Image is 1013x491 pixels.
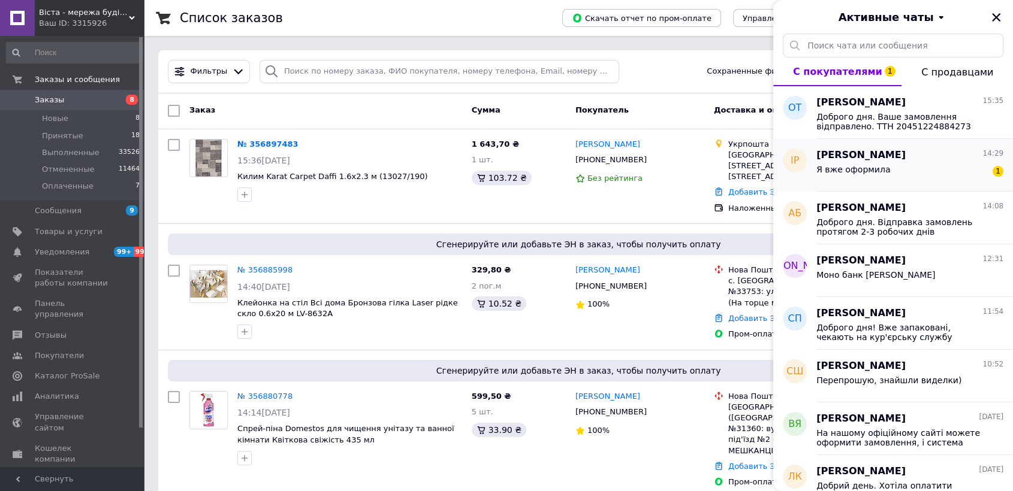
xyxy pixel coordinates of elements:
span: СШ [786,365,803,378]
button: Управление статусами [733,9,846,27]
button: [PERSON_NAME][PERSON_NAME]12:31Моно банк [PERSON_NAME] [773,244,1013,297]
span: Моно банк [PERSON_NAME] [816,270,935,280]
span: Сумма [472,105,501,114]
div: Нова Пошта [728,391,870,402]
span: 15:35 [982,96,1003,106]
span: Скачать отчет по пром-оплате [572,13,711,23]
button: ІР[PERSON_NAME]14:29Я вже оформила1 [773,139,1013,192]
span: 15:36[DATE] [237,156,290,165]
span: 14:29 [982,148,1003,159]
span: Отмененные [42,164,94,175]
span: Принятые [42,131,83,141]
img: Фото товару [195,140,222,177]
span: Товары и услуги [35,226,102,237]
span: 7 [135,181,140,192]
span: 14:14[DATE] [237,408,290,417]
span: Перепрошую, знайшли виделки) [816,375,961,385]
span: Покупатели [35,350,84,361]
div: Ваш ID: 3315926 [39,18,144,29]
span: 100% [587,299,610,308]
span: [PHONE_NUMBER] [575,407,647,416]
a: Добавить ЭН [728,462,781,471]
button: С продавцами [902,57,1013,86]
a: № 356880778 [237,392,293,401]
span: 11464 [119,164,140,175]
img: Фото товару [190,270,227,298]
div: [GEOGRAPHIC_DATA][STREET_ADDRESS] [STREET_ADDRESS] [728,150,870,183]
span: [PERSON_NAME] [816,201,906,215]
span: 14:40[DATE] [237,282,290,292]
button: СШ[PERSON_NAME]10:52Перепрошую, знайшли виделки) [773,350,1013,402]
div: Нова Пошта [728,265,870,275]
span: На нашому офіційному сайті можете оформити замовлення, і система відразу переведе Вас на систему ... [816,428,987,447]
button: ВЯ[PERSON_NAME][DATE]На нашому офіційному сайті можете оформити замовлення, і система відразу пер... [773,402,1013,455]
span: [PERSON_NAME] [816,254,906,268]
h1: Список заказов [180,11,283,25]
span: С покупателями [793,66,882,77]
span: ЛК [788,470,801,484]
button: Активные чаты [807,10,979,25]
span: Доброго дня! Вже запаковані, чекають на кур'єрську службу [816,323,987,342]
div: Пром-оплата [728,477,870,487]
span: Каталог ProSale [35,371,100,381]
div: Наложенный платеж [728,203,870,214]
a: [PERSON_NAME] [575,265,640,276]
span: Заказы [35,95,64,105]
a: Спрей-піна Domestos для чищення унітазу та ванної кімнати Квіткова свіжість 435 мл [237,424,454,444]
span: 329,80 ₴ [472,265,511,274]
span: 1 643,70 ₴ [472,140,519,148]
a: Добавить ЭН [728,187,781,196]
button: ОТ[PERSON_NAME]15:35Доброго дня. Ваше замовлення відправлено. ТТН 20451224884273 [773,86,1013,139]
span: 14:08 [982,201,1003,211]
span: Показатели работы компании [35,267,111,289]
span: [DATE] [979,412,1003,422]
a: Добавить ЭН [728,314,781,323]
a: [PERSON_NAME] [575,139,640,150]
div: Укрпошта [728,139,870,150]
span: 5 шт. [472,407,493,416]
span: 12:31 [982,254,1003,264]
span: 2 пог.м [472,281,502,290]
span: С продавцами [921,66,993,78]
a: Фото товару [189,391,228,429]
span: Аналитика [35,391,79,402]
span: 99+ [114,247,134,257]
span: 9 [126,205,138,216]
span: Оплаченные [42,181,94,192]
input: Поиск [6,42,141,63]
span: [PERSON_NAME] [816,148,906,162]
span: ІР [791,154,799,168]
span: [PERSON_NAME] [816,465,906,478]
span: АБ [788,207,801,220]
span: Новые [42,113,68,124]
span: 599,50 ₴ [472,392,511,401]
span: 11:54 [982,307,1003,317]
span: 8 [135,113,140,124]
span: Заказы и сообщения [35,74,120,85]
button: Закрыть [989,10,1003,25]
span: Фильтры [191,66,228,77]
a: [PERSON_NAME] [575,391,640,402]
span: Выполненные [42,147,100,158]
button: СП[PERSON_NAME]11:54Доброго дня! Вже запаковані, чекають на кур'єрську службу [773,297,1013,350]
span: Уведомления [35,247,89,257]
span: 1 [993,166,1003,177]
span: Доброго дня. Відправка замовлень протягом 2-3 робочих днів [816,217,987,237]
span: 100% [587,426,610,435]
span: Заказ [189,105,215,114]
button: Скачать отчет по пром-оплате [562,9,721,27]
span: Управление статусами [743,14,837,23]
span: Сохраненные фильтры: [707,66,804,77]
img: Фото товару [190,392,227,429]
span: 8 [126,95,138,105]
span: [DATE] [979,465,1003,475]
span: [PERSON_NAME] [816,359,906,373]
span: [PERSON_NAME] [755,259,835,273]
a: Килим Karat Carpet Daffi 1.6x2.3 м (13027/190) [237,172,428,181]
span: Отзывы [35,330,67,341]
span: Без рейтинга [587,174,643,183]
span: [PERSON_NAME] [816,96,906,110]
div: Пром-оплата [728,329,870,340]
